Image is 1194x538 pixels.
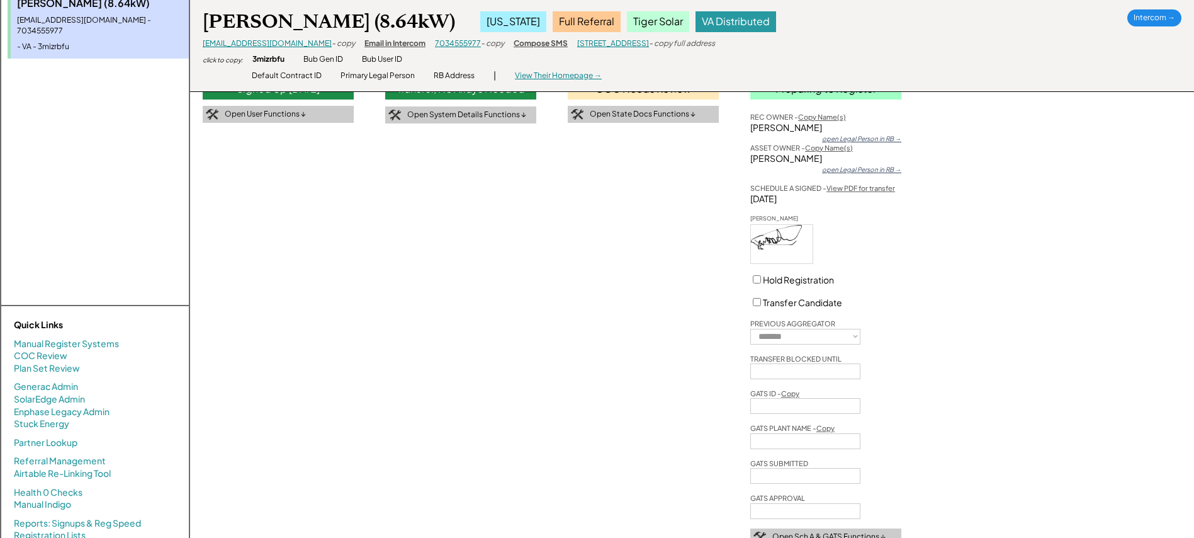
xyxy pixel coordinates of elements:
[14,350,67,362] a: COC Review
[14,467,111,480] a: Airtable Re-Linking Tool
[1127,9,1181,26] div: Intercom →
[763,274,834,285] label: Hold Registration
[649,38,715,49] div: - copy full address
[750,122,901,134] div: [PERSON_NAME]
[14,455,106,467] a: Referral Management
[515,71,602,81] div: View Their Homepage →
[252,54,284,65] div: 3mizrbfu
[14,437,77,449] a: Partner Lookup
[17,15,183,37] div: [EMAIL_ADDRESS][DOMAIN_NAME] - 7034555977
[252,71,322,81] div: Default Contract ID
[750,459,808,468] div: GATS SUBMITTED
[434,71,475,81] div: RB Address
[577,38,649,48] a: [STREET_ADDRESS]
[627,11,689,31] div: Tiger Solar
[14,498,71,511] a: Manual Indigo
[364,38,425,49] div: Email in Intercom
[203,38,332,48] a: [EMAIL_ADDRESS][DOMAIN_NAME]
[750,423,835,433] div: GATS PLANT NAME -
[14,406,110,418] a: Enphase Legacy Admin
[553,11,621,31] div: Full Referral
[14,338,119,350] a: Manual Register Systems
[696,11,776,31] div: VA Distributed
[14,486,82,499] a: Health 0 Checks
[514,38,568,49] div: Compose SMS
[206,109,218,120] img: tool-icon.png
[225,109,306,120] div: Open User Functions ↓
[17,42,183,52] div: - VA - 3mizrbfu
[750,183,895,193] div: SCHEDULE A SIGNED -
[750,152,901,165] div: [PERSON_NAME]
[435,38,481,48] a: 7034555977
[14,393,85,406] a: SolarEdge Admin
[14,517,141,530] a: Reports: Signups & Reg Speed
[407,110,526,120] div: Open System Details Functions ↓
[798,113,846,121] u: Copy Name(s)
[750,112,846,122] div: REC OWNER -
[750,389,799,398] div: GATS ID -
[14,418,69,430] a: Stuck Energy
[816,424,835,432] u: Copy
[750,319,835,328] div: PREVIOUS AGGREGATOR
[480,11,546,31] div: [US_STATE]
[763,297,842,308] label: Transfer Candidate
[822,134,901,143] div: open Legal Person in RB →
[203,9,455,34] div: [PERSON_NAME] (8.64kW)
[750,493,805,503] div: GATS APPROVAL
[805,144,853,152] u: Copy Name(s)
[750,354,842,363] div: TRANSFER BLOCKED UNTIL
[388,110,401,121] img: tool-icon.png
[203,55,243,64] div: click to copy:
[781,389,799,398] u: Copy
[826,184,895,192] a: View PDF for transfer
[362,54,402,65] div: Bub User ID
[750,215,813,223] div: [PERSON_NAME]
[571,109,583,120] img: tool-icon.png
[590,109,696,120] div: Open State Docs Functions ↓
[14,362,80,375] a: Plan Set Review
[14,381,78,393] a: Generac Admin
[750,193,901,205] div: [DATE]
[493,69,496,82] div: |
[750,143,853,152] div: ASSET OWNER -
[14,319,140,331] div: Quick Links
[481,38,504,49] div: - copy
[751,225,813,263] img: DTiAsMrAAAAAElFTkSuQmCC
[822,165,901,174] div: open Legal Person in RB →
[332,38,355,49] div: - copy
[341,71,415,81] div: Primary Legal Person
[303,54,343,65] div: Bub Gen ID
